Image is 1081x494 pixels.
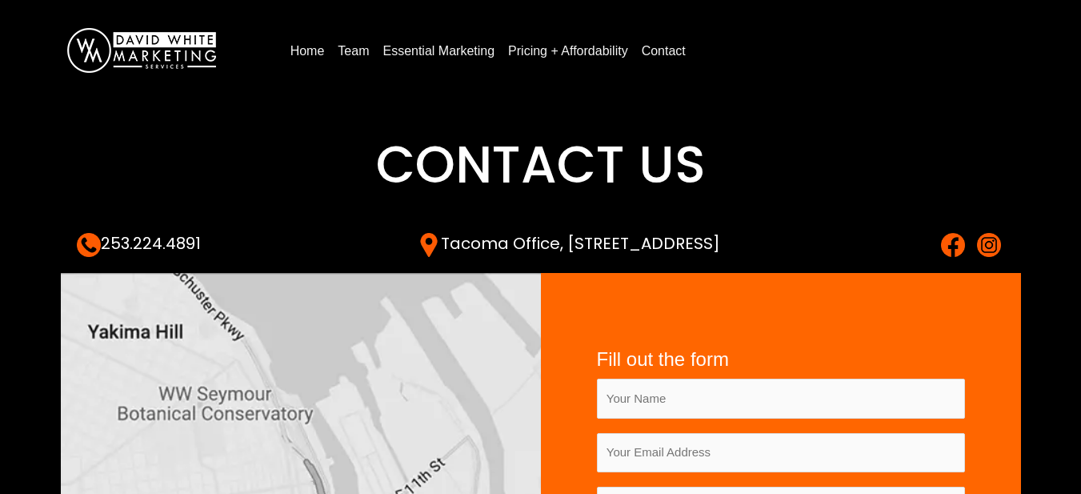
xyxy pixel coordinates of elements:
[502,38,635,64] a: Pricing + Affordability
[331,38,375,64] a: Team
[77,232,201,255] a: 253.224.4891
[284,38,1049,64] nav: Menu
[67,42,216,56] a: DavidWhite-Marketing-Logo
[376,38,501,64] a: Essential Marketing
[376,129,706,200] span: Contact Us
[284,38,331,64] a: Home
[597,348,965,372] h4: Fill out the form
[635,38,692,64] a: Contact
[597,379,965,418] input: Your Name
[67,28,216,73] img: DavidWhite-Marketing-Logo
[417,232,720,255] a: Tacoma Office, [STREET_ADDRESS]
